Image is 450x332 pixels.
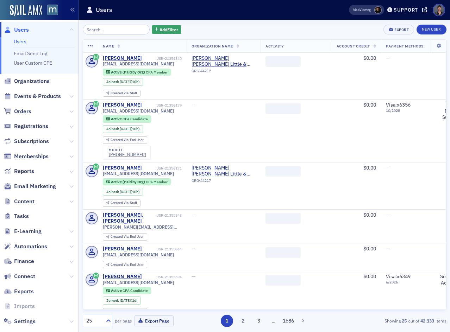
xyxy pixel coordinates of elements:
[109,152,146,157] a: [PHONE_NUMBER]
[106,179,168,184] a: Active (Paid by Org) CPA Member
[106,127,120,131] span: Joined :
[120,79,140,84] div: (10h)
[383,25,414,34] button: Export
[103,171,174,176] span: [EMAIL_ADDRESS][DOMAIN_NAME]
[265,275,301,286] span: ‌
[14,26,29,34] span: Users
[103,55,142,62] a: [PERSON_NAME]
[103,199,140,207] div: Created Via: Staff
[120,126,131,131] span: [DATE]
[386,55,390,61] span: —
[103,136,147,144] div: Created Via: End User
[111,263,144,267] div: End User
[14,122,48,130] span: Registrations
[433,4,445,16] span: Profile
[14,60,52,66] a: User Custom CPE
[103,280,174,285] span: [EMAIL_ADDRESS][DOMAIN_NAME]
[103,78,143,86] div: Joined: 2025-10-08 00:00:00
[120,127,140,131] div: (10h)
[120,190,140,194] div: (10h)
[269,318,279,324] span: …
[10,5,42,16] img: SailAMX
[115,318,132,324] label: per page
[111,288,123,293] span: Active
[103,115,151,122] div: Active: Active: CPA Candidate
[265,44,284,49] span: Activity
[4,26,29,34] a: Users
[4,302,35,310] a: Imports
[386,212,390,218] span: —
[237,315,249,327] button: 2
[103,246,142,252] a: [PERSON_NAME]
[192,102,195,108] span: —
[120,189,131,194] span: [DATE]
[4,318,36,325] a: Settings
[401,318,408,324] strong: 25
[4,228,42,235] a: E-Learning
[103,233,147,241] div: Created Via: End User
[394,28,409,32] div: Export
[103,188,143,196] div: Joined: 2025-10-08 00:00:00
[160,26,178,33] span: Add Filter
[253,315,265,327] button: 3
[143,275,182,279] div: USR-21355594
[103,108,174,114] span: [EMAIL_ADDRESS][DOMAIN_NAME]
[14,153,49,160] span: Memberships
[192,212,195,218] span: —
[14,167,34,175] span: Reports
[103,165,142,171] a: [PERSON_NAME]
[192,165,256,177] span: Grandizio Wilkins Little & Matthews (Hunt Valley, MD)
[386,102,411,108] span: Visa : x6356
[146,179,168,184] span: CPA Member
[111,70,146,75] span: Active (Paid by Org)
[14,318,36,325] span: Settings
[123,288,148,293] span: CPA Candidate
[120,298,131,303] span: [DATE]
[265,213,301,224] span: ‌
[363,165,376,171] span: $0.00
[386,165,390,171] span: —
[192,55,256,68] a: [PERSON_NAME] [PERSON_NAME] Little & [PERSON_NAME] ([PERSON_NAME][GEOGRAPHIC_DATA], [GEOGRAPHIC_D...
[417,25,446,34] a: New User
[156,213,182,218] div: USR-21355948
[103,178,171,185] div: Active (Paid by Org): Active (Paid by Org): CPA Member
[103,212,155,224] div: [PERSON_NAME].[PERSON_NAME]
[103,102,142,108] a: [PERSON_NAME]
[14,273,35,280] span: Connect
[143,166,182,171] div: USR-21356171
[265,247,301,258] span: ‌
[374,6,382,14] span: Lauren McDonough
[42,5,58,17] a: View Homepage
[111,91,130,95] span: Created Via :
[83,25,150,34] input: Search…
[363,212,376,218] span: $0.00
[47,5,58,15] img: SailAMX
[14,212,29,220] span: Tasks
[120,79,131,84] span: [DATE]
[106,70,168,74] a: Active (Paid by Org) CPA Member
[143,103,182,108] div: USR-21356179
[103,224,182,230] span: [PERSON_NAME][EMAIL_ADDRESS][PERSON_NAME][DOMAIN_NAME]
[14,243,47,250] span: Automations
[14,38,26,45] a: Users
[106,190,120,194] span: Joined :
[363,55,376,61] span: $0.00
[111,179,146,184] span: Active (Paid by Org)
[330,318,446,324] div: Showing out of items
[109,148,146,152] div: mobile
[363,245,376,252] span: $0.00
[111,91,137,95] div: Staff
[337,44,370,49] span: Account Credit
[111,235,144,239] div: End User
[282,315,295,327] button: 1686
[265,166,301,177] span: ‌
[4,77,50,85] a: Organizations
[14,183,56,190] span: Email Marketing
[192,245,195,252] span: —
[265,56,301,67] span: ‌
[106,117,148,121] a: Active CPA Candidate
[103,44,114,49] span: Name
[111,138,130,142] span: Created Via :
